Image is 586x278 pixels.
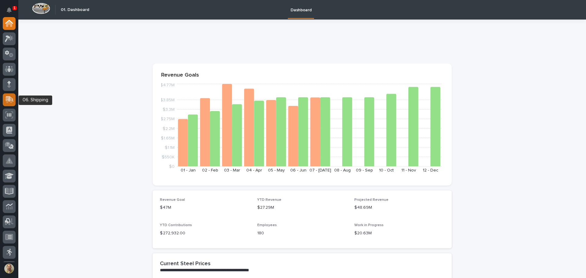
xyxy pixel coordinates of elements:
tspan: $550K [162,155,175,159]
button: Notifications [3,4,16,16]
p: 1 [13,6,16,10]
span: Revenue Goal [160,198,185,202]
h2: Current Steel Prices [160,261,211,267]
text: 05 - May [268,168,285,172]
text: 09 - Sep [356,168,373,172]
p: $47M [160,204,250,211]
span: YTD Revenue [257,198,281,202]
tspan: $2.2M [163,126,175,131]
tspan: $3.85M [160,98,175,102]
text: 10 - Oct [379,168,394,172]
button: users-avatar [3,262,16,275]
text: 02 - Feb [202,168,218,172]
text: 03 - Mar [224,168,240,172]
img: Workspace Logo [32,3,50,14]
text: 12 - Dec [423,168,438,172]
text: 01 - Jan [181,168,196,172]
p: $ 272,932.00 [160,230,250,236]
tspan: $0 [169,164,175,169]
p: Revenue Goals [161,72,443,79]
text: 08 - Aug [334,168,351,172]
tspan: $4.77M [160,83,175,87]
div: Notifications1 [8,7,16,17]
p: 180 [257,230,347,236]
span: YTD Contributions [160,223,192,227]
text: 04 - Apr [246,168,262,172]
span: Employees [257,223,277,227]
text: 11 - Nov [401,168,416,172]
tspan: $3.3M [163,107,175,112]
span: Work in Progress [354,223,384,227]
p: $27.29M [257,204,347,211]
p: $20.63M [354,230,444,236]
text: 06 - Jun [290,168,306,172]
tspan: $1.65M [161,136,175,140]
span: Projected Revenue [354,198,389,202]
p: $48.69M [354,204,444,211]
h2: 01. Dashboard [61,7,89,13]
text: 07 - [DATE] [309,168,331,172]
tspan: $1.1M [165,145,175,150]
tspan: $2.75M [161,117,175,121]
